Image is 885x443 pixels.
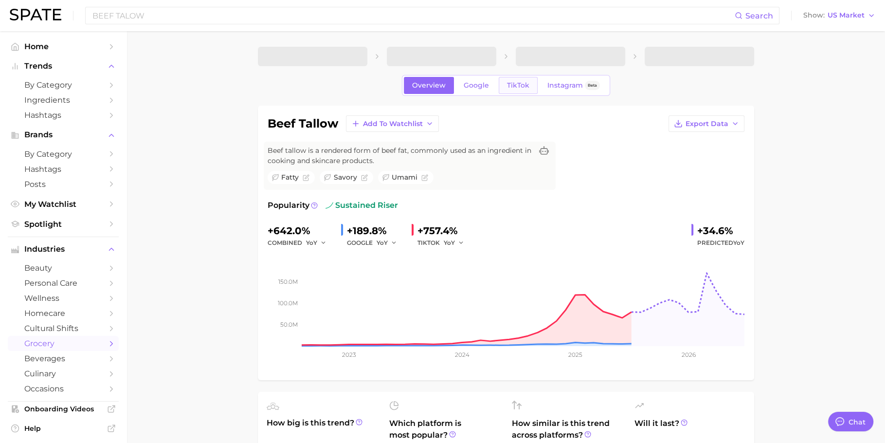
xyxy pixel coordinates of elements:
img: SPATE [10,9,61,20]
a: Help [8,421,119,436]
a: Onboarding Videos [8,402,119,416]
div: +642.0% [268,223,333,239]
a: Google [455,77,497,94]
img: sustained riser [325,202,333,209]
span: beverages [24,354,102,363]
span: cultural shifts [24,324,102,333]
span: YoY [733,239,744,246]
span: by Category [24,149,102,159]
button: YoY [377,237,397,249]
span: culinary [24,369,102,378]
button: YoY [444,237,465,249]
span: How big is this trend? [267,417,378,441]
span: Popularity [268,200,309,211]
a: Hashtags [8,162,119,177]
button: Flag as miscategorized or irrelevant [421,174,428,181]
a: beauty [8,260,119,276]
tspan: 2025 [568,351,582,358]
span: My Watchlist [24,200,102,209]
a: Ingredients [8,92,119,108]
a: homecare [8,306,119,321]
tspan: 2023 [342,351,356,358]
span: Home [24,42,102,51]
span: Beta [588,81,597,90]
a: personal care [8,276,119,291]
a: occasions [8,381,119,396]
a: My Watchlist [8,197,119,212]
span: TikTok [507,81,529,90]
span: sustained riser [325,200,398,211]
button: YoY [306,237,327,249]
div: +189.8% [347,223,404,239]
span: homecare [24,309,102,318]
div: TIKTOK [417,237,471,249]
a: Posts [8,177,119,192]
a: Spotlight [8,217,119,232]
span: YoY [306,239,317,247]
span: Brands [24,130,102,139]
span: occasions [24,384,102,393]
span: personal care [24,278,102,288]
a: cultural shifts [8,321,119,336]
tspan: 2024 [454,351,469,358]
span: Industries [24,245,102,254]
a: wellness [8,291,119,306]
button: Add to Watchlist [346,115,439,132]
span: Search [745,11,773,20]
span: fatty [281,172,299,183]
button: Flag as miscategorized or irrelevant [303,174,309,181]
div: +757.4% [417,223,471,239]
span: Predicted [697,237,744,249]
a: TikTok [499,77,538,94]
a: beverages [8,351,119,366]
span: YoY [377,239,388,247]
div: +34.6% [697,223,744,239]
span: Overview [412,81,446,90]
div: combined [268,237,333,249]
button: Trends [8,59,119,74]
div: GOOGLE [347,237,404,249]
span: by Category [24,80,102,90]
a: Home [8,39,119,54]
span: Google [464,81,489,90]
button: Industries [8,242,119,257]
tspan: 2026 [681,351,695,358]
span: Beef tallow is a rendered form of beef fat, commonly used as an ingredient in cooking and skincar... [268,146,532,166]
span: Trends [24,62,102,71]
span: Show [803,13,825,18]
span: Ingredients [24,95,102,105]
span: Hashtags [24,111,102,120]
span: Help [24,424,102,433]
span: savory [334,172,357,183]
span: umami [392,172,417,183]
input: Search here for a brand, industry, or ingredient [91,7,735,24]
span: Export Data [686,120,728,128]
button: Brands [8,128,119,142]
a: by Category [8,147,119,162]
button: ShowUS Market [801,9,878,22]
span: beauty [24,263,102,273]
span: YoY [444,239,455,247]
span: grocery [24,339,102,348]
h1: beef tallow [268,118,338,129]
span: How similar is this trend across platforms? [512,418,623,441]
a: by Category [8,77,119,92]
span: Spotlight [24,220,102,229]
span: Add to Watchlist [363,120,423,128]
span: Will it last? [634,418,745,441]
a: Overview [404,77,454,94]
a: Hashtags [8,108,119,123]
button: Flag as miscategorized or irrelevant [361,174,368,181]
a: grocery [8,336,119,351]
span: Hashtags [24,165,102,174]
span: wellness [24,294,102,303]
span: Instagram [547,81,583,90]
span: Onboarding Videos [24,405,102,413]
span: US Market [828,13,865,18]
button: Export Data [668,115,744,132]
a: culinary [8,366,119,381]
a: InstagramBeta [539,77,608,94]
span: Posts [24,180,102,189]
